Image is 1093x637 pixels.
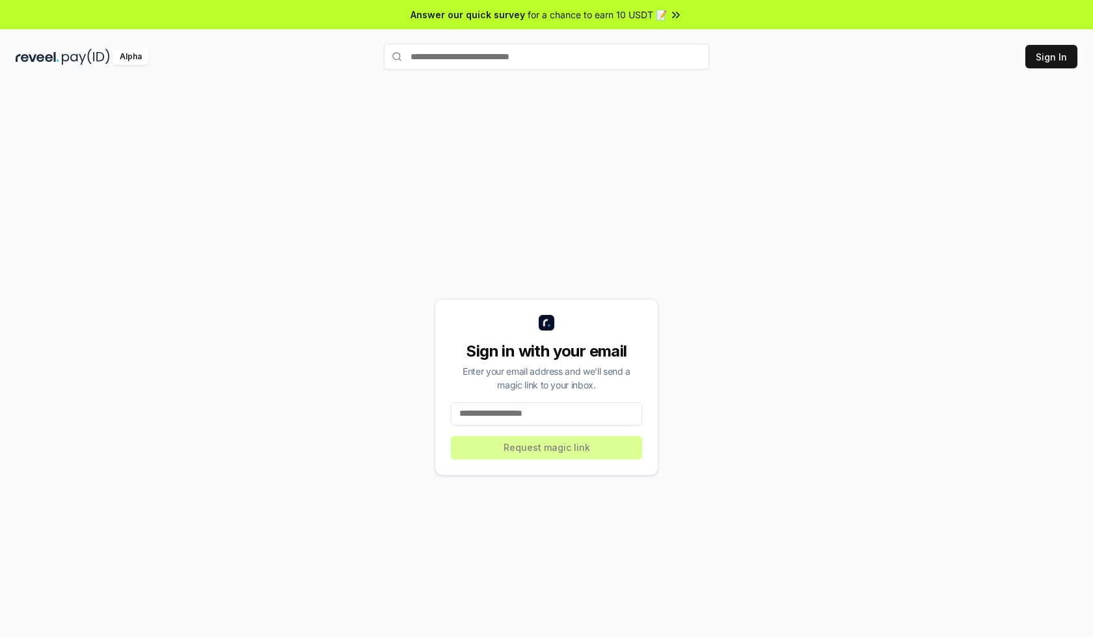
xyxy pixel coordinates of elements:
[1025,45,1077,68] button: Sign In
[62,49,110,65] img: pay_id
[528,8,667,21] span: for a chance to earn 10 USDT 📝
[16,49,59,65] img: reveel_dark
[451,341,642,362] div: Sign in with your email
[451,364,642,392] div: Enter your email address and we’ll send a magic link to your inbox.
[539,315,554,331] img: logo_small
[411,8,525,21] span: Answer our quick survey
[113,49,149,65] div: Alpha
